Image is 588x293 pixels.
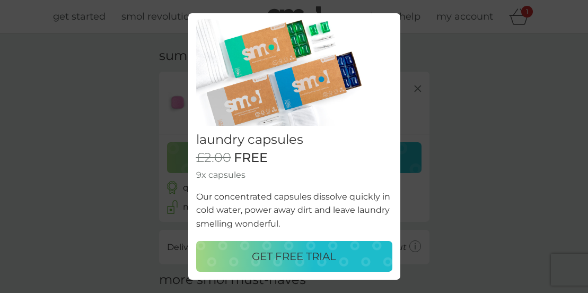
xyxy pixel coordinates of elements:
[196,168,392,182] p: 9x capsules
[196,132,392,148] h2: laundry capsules
[196,241,392,272] button: GET FREE TRIAL
[252,248,336,265] p: GET FREE TRIAL
[234,150,268,166] span: FREE
[196,150,231,166] span: £2.00
[196,190,392,231] p: Our concentrated capsules dissolve quickly in cold water, power away dirt and leave laundry smell...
